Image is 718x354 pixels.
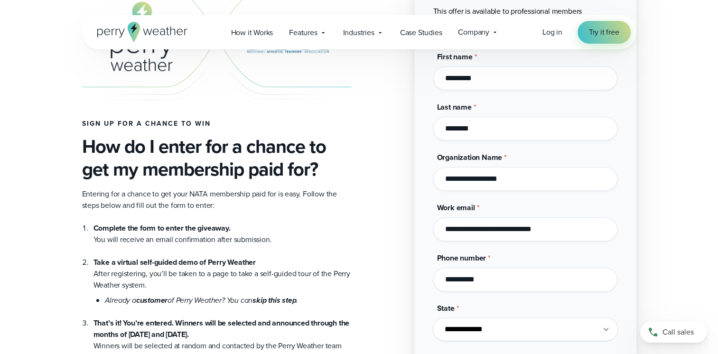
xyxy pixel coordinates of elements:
a: Try it free [578,21,631,44]
strong: customer [136,295,168,306]
span: Work email [437,202,475,213]
h4: Sign up for a chance to win [82,120,352,128]
em: Already a of Perry Weather? You can . [105,295,298,306]
li: You will receive an email confirmation after submission. [93,223,352,245]
span: Phone number [437,252,486,263]
li: After registering, you’ll be taken to a page to take a self-guided tour of the Perry Weather system. [93,245,352,306]
strong: Complete the form to enter the giveaway. [93,223,231,233]
strong: skip this step [252,295,296,306]
span: Industries [343,27,374,38]
span: Case Studies [400,27,442,38]
span: Try it free [589,27,619,38]
span: How it Works [231,27,273,38]
span: Organization Name [437,152,503,163]
h3: How do I enter for a chance to get my membership paid for? [82,135,352,181]
span: Call sales [662,326,694,338]
span: Features [289,27,317,38]
a: Case Studies [392,23,450,42]
span: Company [458,27,489,38]
span: State [437,303,455,314]
a: How it Works [223,23,281,42]
p: Entering for a chance to get your NATA membership paid for is easy. Follow the steps below and fi... [82,188,352,211]
span: First name [437,51,473,62]
strong: Take a virtual self-guided demo of Perry Weather [93,257,256,268]
a: Log in [542,27,562,38]
span: Last name [437,102,472,112]
span: Log in [542,27,562,37]
strong: That’s it! You’re entered. Winners will be selected and announced through the months of [DATE] an... [93,317,350,340]
a: Call sales [640,322,707,343]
